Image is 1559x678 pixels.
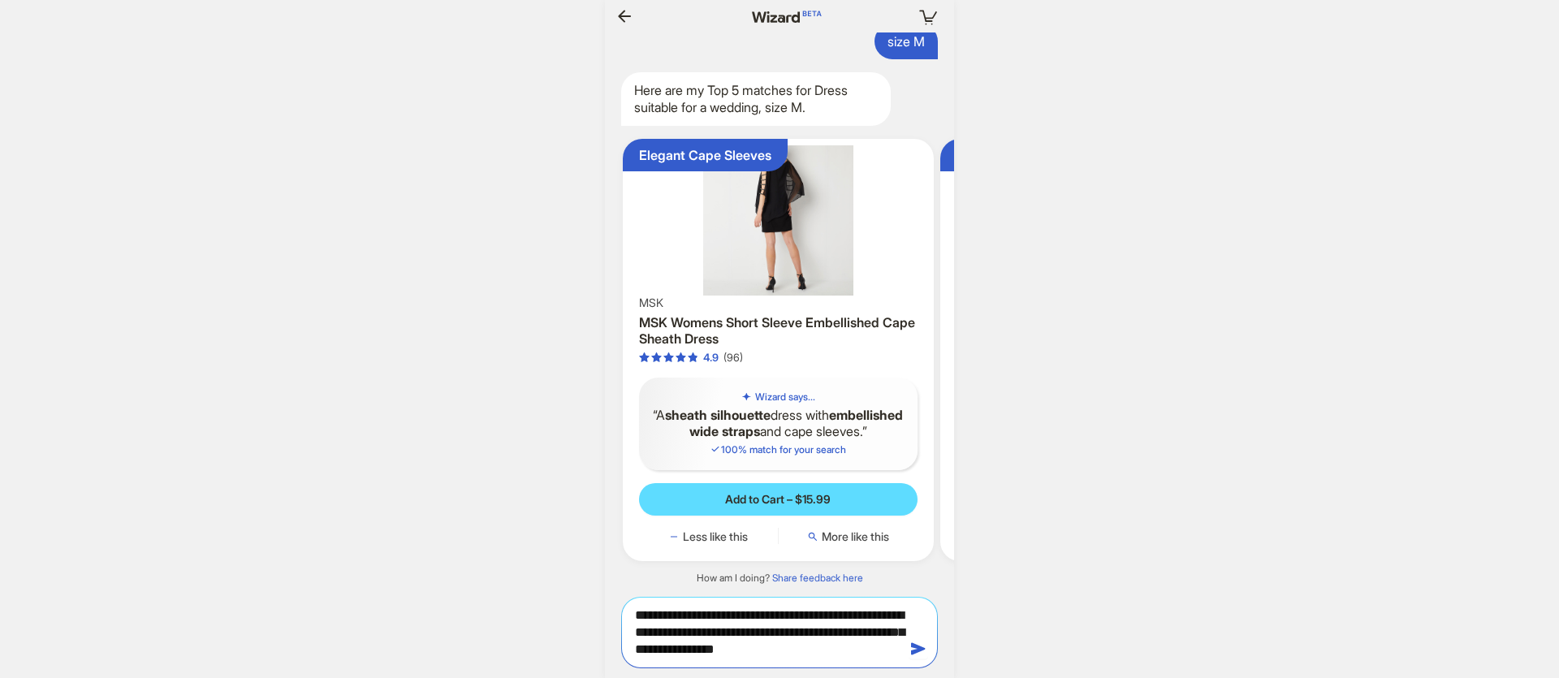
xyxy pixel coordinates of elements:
img: MSK Womens Short Sleeve Embellished Cape Sheath Dress [629,145,927,296]
span: More like this [822,529,889,544]
div: Elegant Cape Sleeves [639,147,771,164]
div: (96) [723,351,743,365]
b: embellished wide straps [689,407,904,440]
span: star [639,352,650,363]
span: star [663,352,674,363]
h3: MSK Womens Short Sleeve Embellished Cape Sheath Dress [639,314,918,348]
button: Add to Cart – $15.99 [639,483,918,516]
button: Less like this [639,529,778,545]
h5: Wizard says... [755,391,815,404]
span: MSK [639,296,663,310]
div: How am I doing? [605,572,954,585]
span: 100 % match for your search [710,443,846,456]
span: Less like this [683,529,748,544]
img: Women's Premium Red Wedding Dress [947,145,1245,313]
b: sheath silhouette [665,407,771,423]
span: star [676,352,686,363]
span: star [688,352,698,363]
button: More like this [779,529,918,545]
q: A dress with and cape sleeves. [652,407,905,441]
span: Add to Cart – $15.99 [725,492,831,507]
div: Elegant Cape SleevesMSK Womens Short Sleeve Embellished Cape Sheath DressMSKMSK Womens Short Slee... [623,139,934,561]
a: Share feedback here [772,572,863,584]
div: 4.9 [703,351,719,365]
span: star [651,352,662,363]
div: size M [875,24,938,60]
div: 4.9 out of 5 stars [639,351,719,365]
div: Here are my Top 5 matches for Dress suitable for a wedding, size M. [621,72,891,126]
